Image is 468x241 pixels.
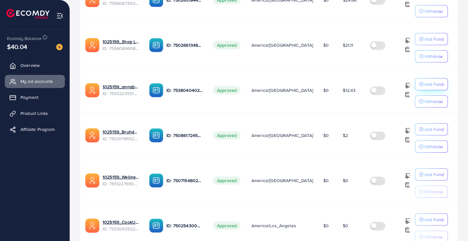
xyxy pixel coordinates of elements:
[103,84,139,97] div: <span class='underline'>1025159_annabellcruz3196_1758622028577</span></br>7553223551585271815
[166,177,203,184] p: ID: 7507154802214273040
[405,82,412,89] img: top-up amount
[405,37,412,44] img: top-up amount
[415,33,448,45] button: Add Fund
[103,84,139,90] a: 1025159_annabellcruz3196_1758622028577
[166,86,203,94] p: ID: 7538040402922864641
[415,186,448,198] button: Withdraw
[424,80,444,88] p: Add Fund
[405,127,412,134] img: top-up amount
[6,9,50,19] img: logo
[343,87,356,93] span: $12.43
[323,222,329,229] span: $0
[424,52,443,60] p: Withdraw
[103,38,139,45] a: 1025159_Shop Long_1759288731583
[424,188,443,196] p: Withdraw
[103,90,139,97] span: ID: 7553223551585271815
[20,78,53,84] span: My ad accounts
[56,12,64,20] img: menu
[103,226,139,232] span: ID: 7533093522495029249
[405,136,412,143] img: top-up amount
[405,173,412,179] img: top-up amount
[103,45,139,52] span: ID: 7556086608131358727
[166,41,203,49] p: ID: 7502661348335632385
[103,181,139,187] span: ID: 7551227690205036545
[415,78,448,90] button: Add Fund
[213,86,241,94] span: Approved
[424,35,444,43] p: Add Fund
[323,177,329,184] span: $0
[323,132,329,139] span: $0
[415,123,448,135] button: Add Fund
[20,94,38,100] span: Payment
[149,128,163,142] img: ic-ba-acc.ded83a64.svg
[415,95,448,108] button: Withdraw
[85,128,99,142] img: ic-ads-acc.e4c84228.svg
[85,173,99,188] img: ic-ads-acc.e4c84228.svg
[343,177,348,184] span: $0
[5,75,65,88] a: My ad accounts
[405,218,412,224] img: top-up amount
[103,129,139,135] a: 1025159_Bruhdumbass789_1758341687615
[85,38,99,52] img: ic-ads-acc.e4c84228.svg
[103,219,139,225] a: 1025159_CookURC Essentials_1753935022025
[424,216,444,223] p: Add Fund
[213,221,241,230] span: Approved
[103,174,139,180] a: 1025159_Wellness Soul Picks_1758157233318
[441,212,463,236] iframe: Chat
[424,98,443,105] p: Withdraw
[405,181,412,188] img: top-up amount
[424,171,444,178] p: Add Fund
[56,44,63,50] img: image
[213,176,241,185] span: Approved
[103,135,139,142] span: ID: 7552018552969068552
[103,129,139,142] div: <span class='underline'>1025159_Bruhdumbass789_1758341687615</span></br>7552018552969068552
[149,38,163,52] img: ic-ba-acc.ded83a64.svg
[424,125,444,133] p: Add Fund
[415,168,448,181] button: Add Fund
[323,42,329,48] span: $0
[343,132,348,139] span: $2
[424,233,443,241] p: Withdraw
[251,177,313,184] span: America/[GEOGRAPHIC_DATA]
[251,42,313,48] span: America/[GEOGRAPHIC_DATA]
[149,83,163,97] img: ic-ba-acc.ded83a64.svg
[149,219,163,233] img: ic-ba-acc.ded83a64.svg
[20,62,40,68] span: Overview
[5,107,65,120] a: Product Links
[103,174,139,187] div: <span class='underline'>1025159_Wellness Soul Picks_1758157233318</span></br>7551227690205036545
[213,41,241,49] span: Approved
[424,143,443,150] p: Withdraw
[424,7,443,15] p: Withdraw
[166,222,203,229] p: ID: 7502543000648794128
[405,91,412,98] img: top-up amount
[5,59,65,72] a: Overview
[415,141,448,153] button: Withdraw
[20,110,48,116] span: Product Links
[405,227,412,233] img: top-up amount
[7,35,42,42] span: Ecomdy Balance
[5,91,65,104] a: Payment
[213,131,241,140] span: Approved
[251,87,313,93] span: America/[GEOGRAPHIC_DATA]
[323,87,329,93] span: $0
[405,46,412,53] img: top-up amount
[405,1,412,8] img: top-up amount
[343,42,354,48] span: $21.11
[103,219,139,232] div: <span class='underline'>1025159_CookURC Essentials_1753935022025</span></br>7533093522495029249
[85,219,99,233] img: ic-ads-acc.e4c84228.svg
[20,126,55,133] span: Affiliate Program
[166,132,203,139] p: ID: 7508617245409656839
[103,38,139,52] div: <span class='underline'>1025159_Shop Long_1759288731583</span></br>7556086608131358727
[85,83,99,97] img: ic-ads-acc.e4c84228.svg
[415,50,448,62] button: Withdraw
[343,222,348,229] span: $0
[415,213,448,226] button: Add Fund
[251,222,296,229] span: America/Los_Angeles
[251,132,313,139] span: America/[GEOGRAPHIC_DATA]
[415,5,448,17] button: Withdraw
[7,42,27,51] span: $40.04
[5,123,65,136] a: Affiliate Program
[149,173,163,188] img: ic-ba-acc.ded83a64.svg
